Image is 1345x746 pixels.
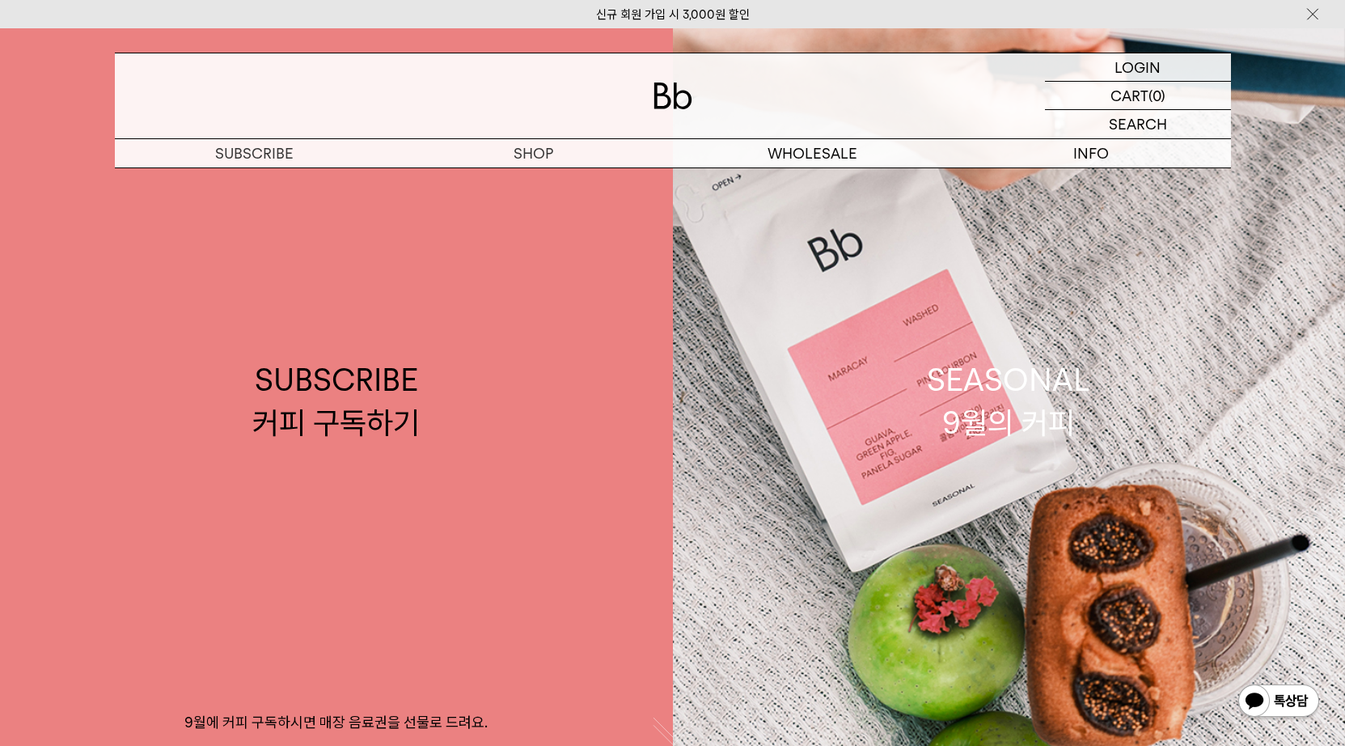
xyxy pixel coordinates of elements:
div: SEASONAL 9월의 커피 [927,358,1090,444]
a: SHOP [394,139,673,167]
p: WHOLESALE [673,139,952,167]
div: SUBSCRIBE 커피 구독하기 [252,358,420,444]
p: CART [1110,82,1148,109]
img: 카카오톡 채널 1:1 채팅 버튼 [1237,683,1321,722]
a: SUBSCRIBE [115,139,394,167]
p: INFO [952,139,1231,167]
p: SEARCH [1109,110,1167,138]
img: 로고 [653,83,692,109]
a: 신규 회원 가입 시 3,000원 할인 [596,7,750,22]
p: LOGIN [1114,53,1161,81]
a: CART (0) [1045,82,1231,110]
a: LOGIN [1045,53,1231,82]
p: (0) [1148,82,1165,109]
